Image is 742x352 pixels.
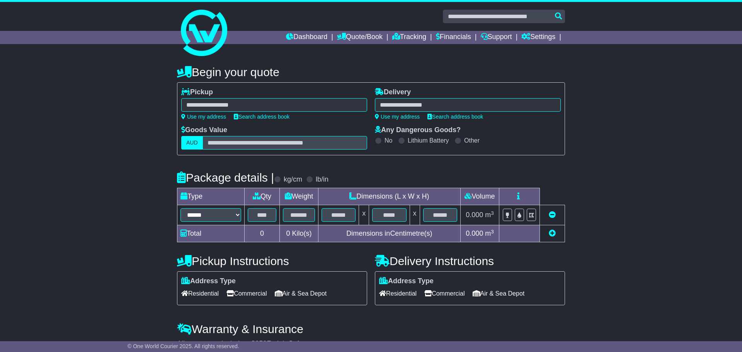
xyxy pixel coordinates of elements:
a: Settings [521,31,555,44]
label: Other [464,137,480,144]
a: Financials [436,31,471,44]
a: Tracking [392,31,426,44]
span: m [485,230,494,237]
td: Type [177,188,245,205]
label: AUD [181,136,203,150]
h4: Pickup Instructions [177,255,367,267]
span: © One World Courier 2025. All rights reserved. [128,343,239,349]
td: Dimensions in Centimetre(s) [318,225,460,242]
label: No [385,137,392,144]
td: Kilo(s) [280,225,318,242]
a: Search address book [234,114,289,120]
span: Air & Sea Depot [275,287,327,299]
td: Weight [280,188,318,205]
label: Any Dangerous Goods? [375,126,461,134]
span: 250 [255,340,267,347]
a: Support [481,31,512,44]
a: Quote/Book [337,31,383,44]
td: 0 [244,225,280,242]
td: Volume [460,188,499,205]
h4: Begin your quote [177,66,565,78]
h4: Package details | [177,171,274,184]
sup: 3 [491,210,494,216]
a: Use my address [181,114,226,120]
span: 0 [286,230,290,237]
a: Remove this item [549,211,556,219]
label: kg/cm [284,175,302,184]
a: Use my address [375,114,420,120]
label: Delivery [375,88,411,97]
label: Goods Value [181,126,227,134]
a: Search address book [427,114,483,120]
sup: 3 [491,229,494,235]
span: Residential [181,287,219,299]
td: Qty [244,188,280,205]
span: Air & Sea Depot [473,287,525,299]
h4: Warranty & Insurance [177,323,565,335]
span: Commercial [226,287,267,299]
span: 0.000 [466,211,483,219]
td: x [410,205,420,225]
label: lb/in [316,175,328,184]
span: m [485,211,494,219]
label: Address Type [181,277,236,286]
span: Commercial [424,287,465,299]
h4: Delivery Instructions [375,255,565,267]
div: All our quotes include a $ FreightSafe warranty. [177,340,565,348]
span: 0.000 [466,230,483,237]
td: Total [177,225,245,242]
span: Residential [379,287,417,299]
label: Lithium Battery [408,137,449,144]
a: Add new item [549,230,556,237]
td: x [359,205,369,225]
label: Address Type [379,277,434,286]
td: Dimensions (L x W x H) [318,188,460,205]
label: Pickup [181,88,213,97]
a: Dashboard [286,31,327,44]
